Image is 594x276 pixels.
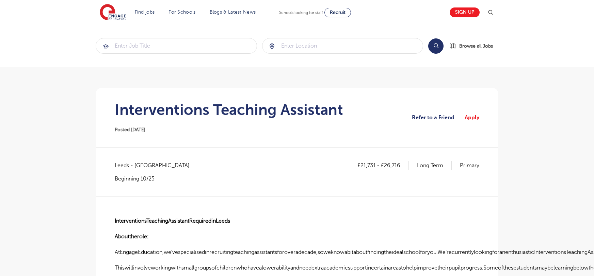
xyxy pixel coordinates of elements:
[115,127,145,132] span: Posted [DATE]
[262,38,423,54] div: Submit
[96,38,257,53] input: Submit
[96,38,257,54] div: Submit
[330,10,346,15] span: Recruit
[279,10,323,15] span: Schools looking for staff
[450,7,480,17] a: Sign up
[115,218,230,224] strong: InterventionsTeachingAssistantRequiredinLeeds
[449,42,498,50] a: Browse all Jobs
[168,10,195,15] a: For Schools
[115,248,479,257] p: AtEngageEducation,we’vespecialisedinrecruitingteachingassistantsforoveradecade,soweknowabitaboutf...
[115,101,343,118] h1: Interventions Teaching Assistant
[210,10,256,15] a: Blogs & Latest News
[417,161,452,170] p: Long Term
[115,175,196,183] p: Beginning 10/25
[135,10,155,15] a: Find jobs
[100,4,126,21] img: Engage Education
[115,234,149,240] strong: Abouttherole:
[115,161,196,170] span: Leeds - [GEOGRAPHIC_DATA]
[460,161,479,170] p: Primary
[465,113,479,122] a: Apply
[324,8,351,17] a: Recruit
[428,38,444,54] button: Search
[459,42,493,50] span: Browse all Jobs
[412,113,460,122] a: Refer to a Friend
[115,263,479,272] p: Thiswillinvolveworkingwithsmallgroupsofchildrenwhohavealowerabilityandneedextraacademicsupportinc...
[262,38,423,53] input: Submit
[357,161,409,170] p: £21,731 - £26,716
